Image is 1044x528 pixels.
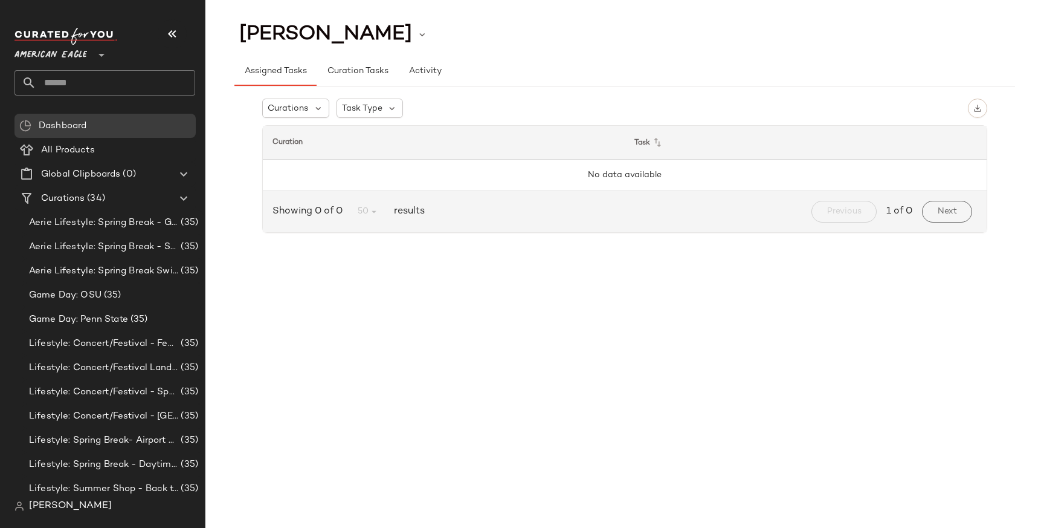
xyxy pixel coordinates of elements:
[178,385,198,399] span: (35)
[41,143,95,157] span: All Products
[29,385,178,399] span: Lifestyle: Concert/Festival - Sporty
[178,482,198,496] span: (35)
[101,288,121,302] span: (35)
[625,126,987,160] th: Task
[244,67,307,76] span: Assigned Tasks
[29,434,178,448] span: Lifestyle: Spring Break- Airport Style
[178,240,198,254] span: (35)
[239,23,412,46] span: [PERSON_NAME]
[29,264,178,278] span: Aerie Lifestyle: Spring Break Swimsuits Landing Page
[41,192,85,206] span: Curations
[178,337,198,351] span: (35)
[342,102,382,115] span: Task Type
[120,168,135,181] span: (0)
[973,104,982,112] img: svg%3e
[29,313,128,327] span: Game Day: Penn State
[29,458,178,472] span: Lifestyle: Spring Break - Daytime Casual
[178,434,198,448] span: (35)
[14,28,117,45] img: cfy_white_logo.C9jOOHJF.svg
[128,313,148,327] span: (35)
[178,216,198,230] span: (35)
[922,201,972,223] button: Next
[14,501,24,511] img: svg%3e
[29,216,178,230] span: Aerie Lifestyle: Spring Break - Girly/Femme
[263,160,987,191] td: No data available
[29,499,112,513] span: [PERSON_NAME]
[178,409,198,423] span: (35)
[85,192,105,206] span: (34)
[178,458,198,472] span: (35)
[178,264,198,278] span: (35)
[937,207,957,217] span: Next
[39,119,86,133] span: Dashboard
[29,240,178,254] span: Aerie Lifestyle: Spring Break - Sporty
[178,361,198,375] span: (35)
[29,288,101,302] span: Game Day: OSU
[29,361,178,375] span: Lifestyle: Concert/Festival Landing Page
[389,204,425,219] span: results
[408,67,442,76] span: Activity
[886,204,912,219] span: 1 of 0
[29,482,178,496] span: Lifestyle: Summer Shop - Back to School Essentials
[268,102,308,115] span: Curations
[29,337,178,351] span: Lifestyle: Concert/Festival - Femme
[14,41,87,63] span: American Eagle
[41,168,120,181] span: Global Clipboards
[263,126,625,160] th: Curation
[326,67,388,76] span: Curation Tasks
[29,409,178,423] span: Lifestyle: Concert/Festival - [GEOGRAPHIC_DATA]
[19,120,31,132] img: svg%3e
[272,204,347,219] span: Showing 0 of 0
